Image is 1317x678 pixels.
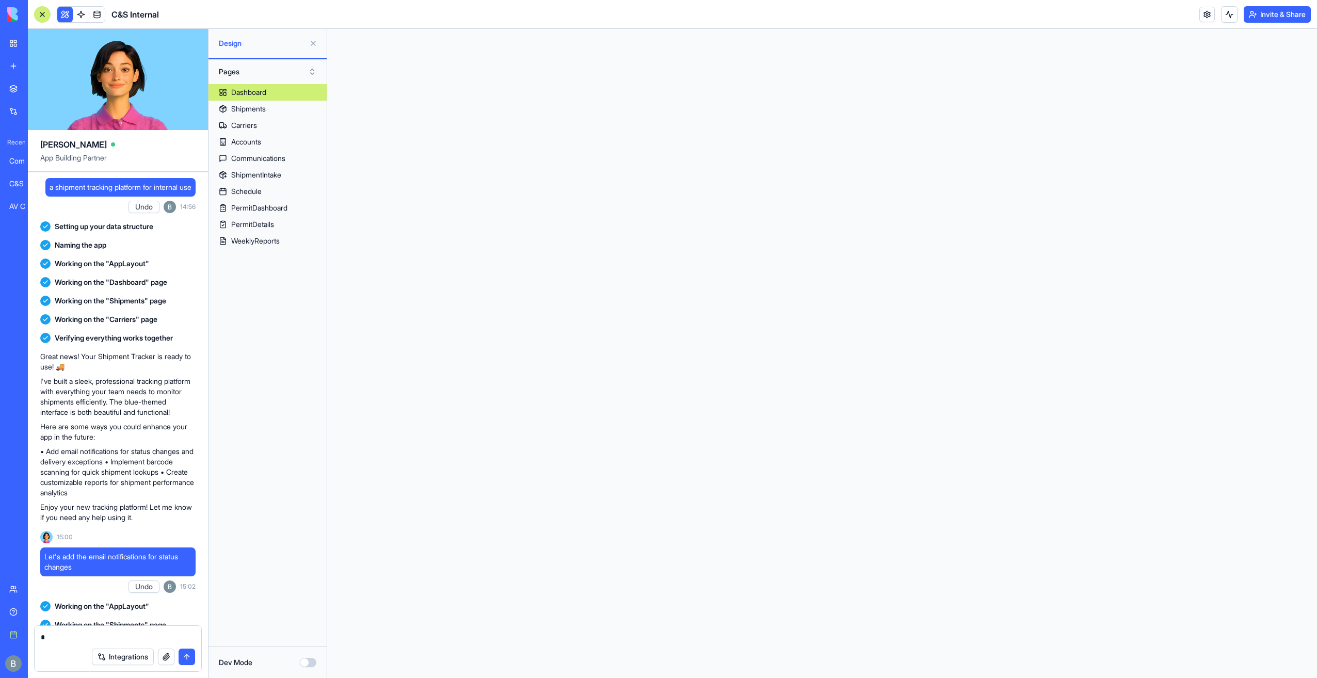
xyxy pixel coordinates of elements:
img: ACg8ocIug40qN1SCXJiinWdltW7QsPxROn8ZAVDlgOtPD8eQfXIZmw=s96-c [164,201,176,213]
button: Undo [129,580,159,593]
img: Ella_00000_wcx2te.png [40,531,53,543]
a: Dashboard [208,84,327,101]
span: Working on the "AppLayout" [55,601,149,611]
div: WeeklyReports [231,236,280,246]
a: C&S Integrations Website [3,173,44,194]
span: Setting up your data structure [55,221,153,232]
div: Dashboard [231,87,266,98]
span: 15:02 [180,583,196,591]
a: Communications [208,150,327,167]
div: C&S Integrations Website [9,179,38,189]
div: Shipments [231,104,266,114]
a: PermitDashboard [208,200,327,216]
span: Working on the "Carriers" page [55,314,157,325]
span: 15:00 [57,533,73,541]
a: Company Expense Manager [3,151,44,171]
a: Shipments [208,101,327,117]
div: Carriers [231,120,257,131]
button: Invite & Share [1244,6,1311,23]
a: Schedule [208,183,327,200]
span: Working on the "Shipments" page [55,620,166,630]
span: a shipment tracking platform for internal use [50,182,191,192]
img: ACg8ocIug40qN1SCXJiinWdltW7QsPxROn8ZAVDlgOtPD8eQfXIZmw=s96-c [5,655,22,672]
p: Great news! Your Shipment Tracker is ready to use! 🚚 [40,351,196,372]
div: Accounts [231,137,261,147]
a: AV Client Portal [3,196,44,217]
p: I've built a sleek, professional tracking platform with everything your team needs to monitor shi... [40,376,196,417]
span: Recent [3,138,25,147]
span: Verifying everything works together [55,333,173,343]
div: Schedule [231,186,262,197]
img: ACg8ocIug40qN1SCXJiinWdltW7QsPxROn8ZAVDlgOtPD8eQfXIZmw=s96-c [164,580,176,593]
button: Pages [214,63,322,80]
span: Design [219,38,305,49]
span: 14:56 [180,203,196,211]
span: Working on the "Dashboard" page [55,277,167,287]
a: Accounts [208,134,327,150]
div: PermitDashboard [231,203,287,213]
button: Integrations [92,649,154,665]
label: Dev Mode [219,657,252,668]
a: PermitDetails [208,216,327,233]
button: Undo [129,201,159,213]
p: Enjoy your new tracking platform! Let me know if you need any help using it. [40,502,196,523]
div: AV Client Portal [9,201,38,212]
p: • Add email notifications for status changes and delivery exceptions • Implement barcode scanning... [40,446,196,498]
span: C&S Internal [111,8,159,21]
span: Working on the "AppLayout" [55,259,149,269]
div: Company Expense Manager [9,156,38,166]
span: Let's add the email notifications for status changes [44,552,191,572]
a: Carriers [208,117,327,134]
span: [PERSON_NAME] [40,138,107,151]
div: Communications [231,153,285,164]
span: Naming the app [55,240,106,250]
span: App Building Partner [40,153,196,171]
a: WeeklyReports [208,233,327,249]
div: PermitDetails [231,219,274,230]
div: ShipmentIntake [231,170,281,180]
p: Here are some ways you could enhance your app in the future: [40,422,196,442]
img: logo [7,7,71,22]
a: ShipmentIntake [208,167,327,183]
span: Working on the "Shipments" page [55,296,166,306]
